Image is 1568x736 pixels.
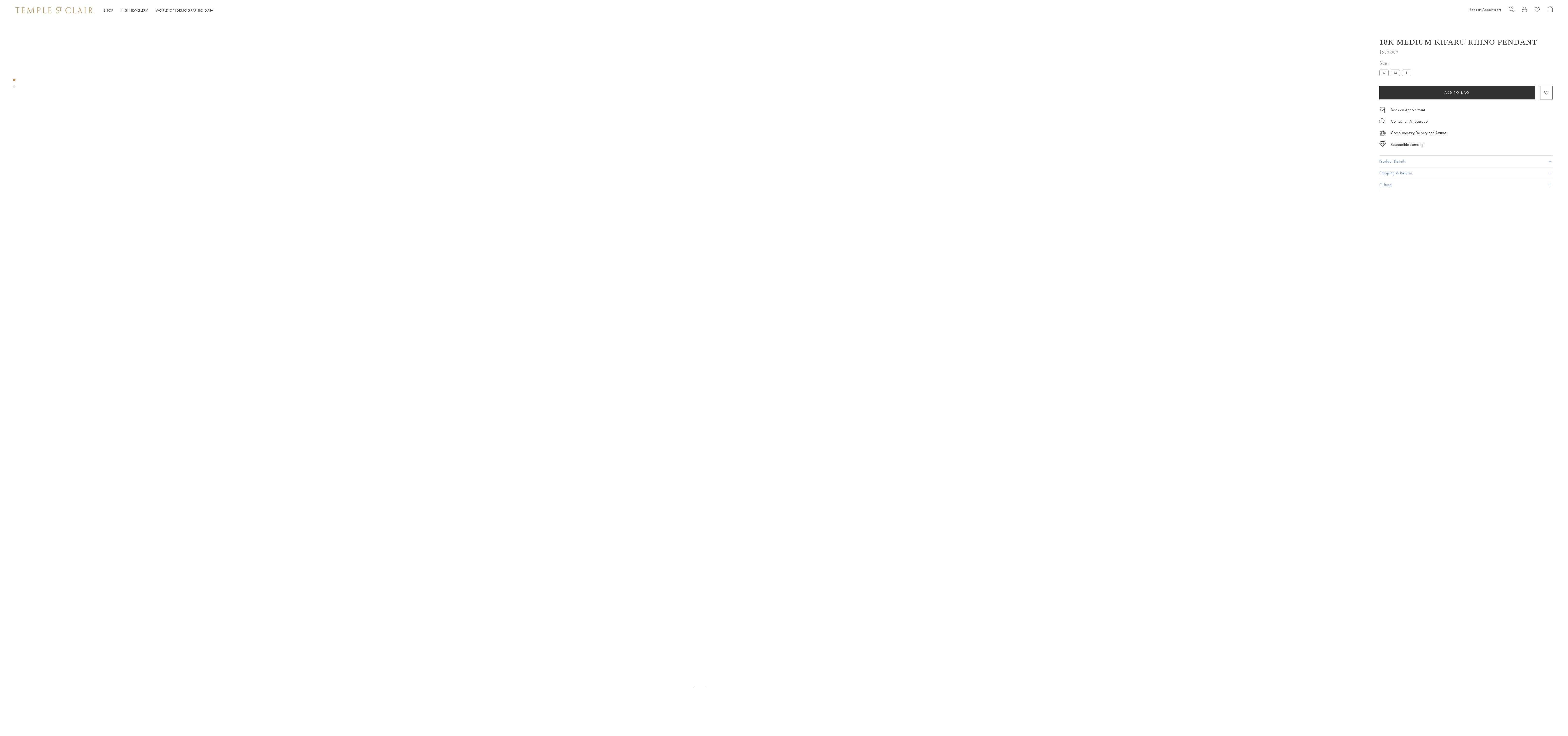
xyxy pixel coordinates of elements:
span: Size: [1379,59,1413,67]
a: Search [1509,6,1514,14]
div: Responsible Sourcing [1391,141,1423,148]
img: icon_delivery.svg [1379,130,1386,136]
button: Shipping & Returns [1379,167,1553,179]
span: $530,000 [1379,49,1398,56]
a: World of [DEMOGRAPHIC_DATA]World of [DEMOGRAPHIC_DATA] [156,8,215,13]
a: View Wishlist [1535,6,1540,14]
img: MessageIcon-01_2.svg [1379,118,1384,123]
p: Complimentary Delivery and Returns [1391,130,1446,136]
h1: 18K Medium Kifaru Rhino Pendant [1379,38,1537,46]
div: Contact an Ambassador [1391,118,1429,125]
img: icon_sourcing.svg [1379,141,1386,147]
label: S [1379,70,1389,76]
div: Product gallery navigation [13,77,15,92]
a: Book an Appointment [1391,107,1425,113]
span: Add to bag [1445,90,1470,95]
a: Book an Appointment [1470,7,1501,12]
label: L [1402,70,1411,76]
button: Add to bag [1379,86,1535,99]
a: ShopShop [104,8,113,13]
button: Gifting [1379,179,1553,191]
a: Open Shopping Bag [1548,6,1553,14]
label: M [1391,70,1400,76]
img: icon_appointment.svg [1379,107,1386,113]
img: Temple St. Clair [15,7,93,13]
nav: Main navigation [104,7,215,14]
button: Product Details [1379,156,1553,167]
a: High JewelleryHigh Jewellery [121,8,148,13]
iframe: Gorgias live chat messenger [1542,712,1563,731]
